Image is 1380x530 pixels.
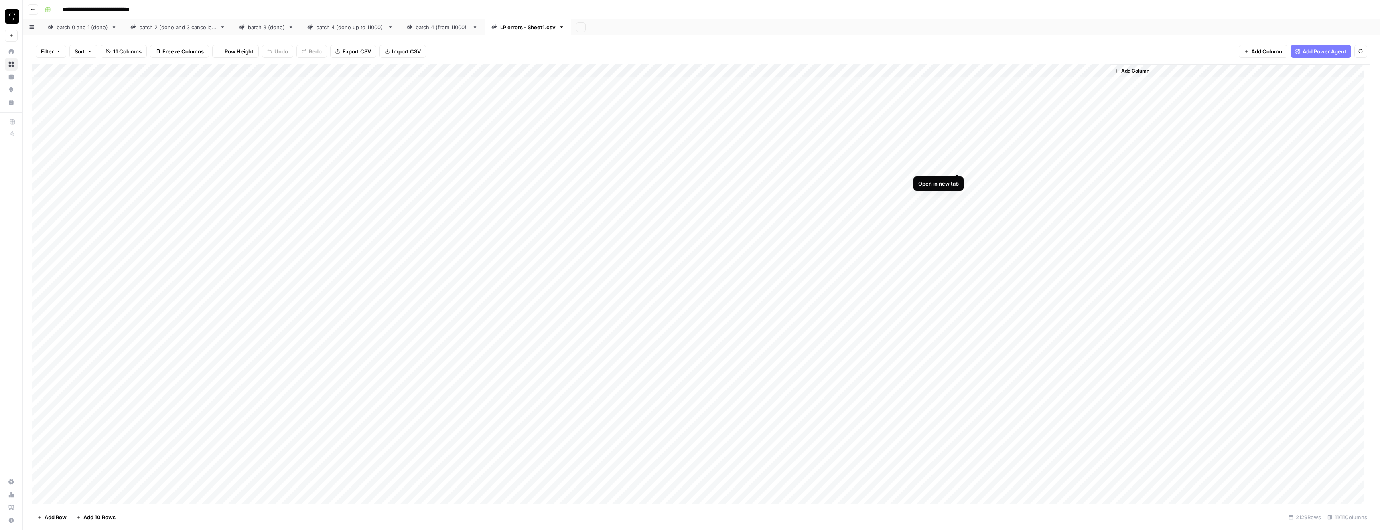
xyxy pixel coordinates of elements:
[300,19,400,35] a: batch 4 (done up to 11000)
[500,23,556,31] div: LP errors - Sheet1.csv
[75,47,85,55] span: Sort
[1324,511,1370,524] div: 11/11 Columns
[71,511,120,524] button: Add 10 Rows
[1111,66,1153,76] button: Add Column
[32,511,71,524] button: Add Row
[296,45,327,58] button: Redo
[330,45,376,58] button: Export CSV
[274,47,288,55] span: Undo
[5,488,18,501] a: Usage
[83,513,116,521] span: Add 10 Rows
[57,23,108,31] div: batch 0 and 1 (done)
[225,47,254,55] span: Row Height
[1251,47,1282,55] span: Add Column
[5,58,18,71] a: Browse
[5,71,18,83] a: Insights
[5,9,19,24] img: LP Production Workloads Logo
[45,513,67,521] span: Add Row
[5,83,18,96] a: Opportunities
[379,45,426,58] button: Import CSV
[248,23,285,31] div: batch 3 (done)
[232,19,300,35] a: batch 3 (done)
[1291,45,1351,58] button: Add Power Agent
[5,6,18,26] button: Workspace: LP Production Workloads
[101,45,147,58] button: 11 Columns
[36,45,66,58] button: Filter
[1239,45,1287,58] button: Add Column
[124,19,232,35] a: batch 2 (done and 3 cancelled)
[41,47,54,55] span: Filter
[400,19,485,35] a: batch 4 (from 11000)
[485,19,571,35] a: LP errors - Sheet1.csv
[1121,67,1149,75] span: Add Column
[343,47,371,55] span: Export CSV
[1303,47,1346,55] span: Add Power Agent
[212,45,259,58] button: Row Height
[5,514,18,527] button: Help + Support
[113,47,142,55] span: 11 Columns
[150,45,209,58] button: Freeze Columns
[5,501,18,514] a: Learning Hub
[5,475,18,488] a: Settings
[1285,511,1324,524] div: 2129 Rows
[262,45,293,58] button: Undo
[316,23,384,31] div: batch 4 (done up to 11000)
[5,96,18,109] a: Your Data
[392,47,421,55] span: Import CSV
[139,23,217,31] div: batch 2 (done and 3 cancelled)
[69,45,97,58] button: Sort
[5,45,18,58] a: Home
[309,47,322,55] span: Redo
[41,19,124,35] a: batch 0 and 1 (done)
[162,47,204,55] span: Freeze Columns
[416,23,469,31] div: batch 4 (from 11000)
